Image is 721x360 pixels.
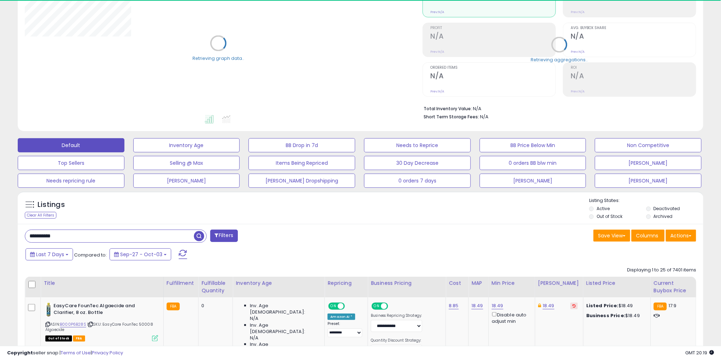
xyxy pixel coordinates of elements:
[372,303,381,309] span: ON
[480,156,586,170] button: 0 orders BB blw min
[371,280,443,287] div: Business Pricing
[344,303,355,309] span: OFF
[328,314,355,320] div: Amazon AI *
[595,174,702,188] button: [PERSON_NAME]
[110,248,171,260] button: Sep-27 - Oct-03
[387,303,398,309] span: OFF
[44,280,161,287] div: Title
[167,303,180,310] small: FBA
[328,321,362,337] div: Preset:
[492,302,503,309] a: 18.49
[54,303,140,317] b: EasyCare FounTec Algaecide and Clarifier, 8 oz. Bottle
[586,302,619,309] b: Listed Price:
[371,313,422,318] label: Business Repricing Strategy:
[248,138,355,152] button: BB Drop in 7d
[250,322,319,335] span: Inv. Age [DEMOGRAPHIC_DATA]:
[543,302,554,309] a: 18.49
[45,336,72,342] span: All listings that are currently out of stock and unavailable for purchase on Amazon
[654,213,673,219] label: Archived
[631,230,665,242] button: Columns
[669,302,677,309] span: 17.9
[586,312,625,319] b: Business Price:
[492,280,532,287] div: Min Price
[201,280,230,294] div: Fulfillable Quantity
[449,280,465,287] div: Cost
[471,302,483,309] a: 18.49
[7,349,33,356] strong: Copyright
[7,350,123,356] div: seller snap | |
[654,280,693,294] div: Current Buybox Price
[73,336,85,342] span: FBA
[36,251,64,258] span: Last 7 Days
[595,138,702,152] button: Non Competitive
[248,174,355,188] button: [PERSON_NAME] Dropshipping
[18,174,124,188] button: Needs repricing rule
[364,138,471,152] button: Needs to Reprice
[531,57,588,63] div: Retrieving aggregations..
[586,303,645,309] div: $18.49
[60,321,86,327] a: B000P6B28S
[538,280,580,287] div: [PERSON_NAME]
[586,313,645,319] div: $18.49
[133,174,240,188] button: [PERSON_NAME]
[74,252,107,258] span: Compared to:
[593,230,630,242] button: Save View
[92,349,123,356] a: Privacy Policy
[26,248,73,260] button: Last 7 Days
[61,349,91,356] a: Terms of Use
[45,321,153,332] span: | SKU: EasyCare FounTec 50008 Algaecide
[133,156,240,170] button: Selling @ Max
[18,156,124,170] button: Top Sellers
[685,349,714,356] span: 2025-10-11 20:19 GMT
[45,303,158,341] div: ASIN:
[201,303,227,309] div: 0
[471,280,486,287] div: MAP
[586,280,648,287] div: Listed Price
[627,267,696,274] div: Displaying 1 to 25 of 7401 items
[480,138,586,152] button: BB Price Below Min
[364,174,471,188] button: 0 orders 7 days
[666,230,696,242] button: Actions
[18,138,124,152] button: Default
[595,156,702,170] button: [PERSON_NAME]
[250,315,258,322] span: N/A
[597,206,610,212] label: Active
[38,200,65,210] h5: Listings
[167,280,195,287] div: Fulfillment
[192,55,244,62] div: Retrieving graph data..
[449,302,459,309] a: 8.85
[589,197,703,204] p: Listing States:
[248,156,355,170] button: Items Being Repriced
[250,303,319,315] span: Inv. Age [DEMOGRAPHIC_DATA]:
[210,230,238,242] button: Filters
[654,303,667,310] small: FBA
[654,206,680,212] label: Deactivated
[371,338,422,343] label: Quantity Discount Strategy:
[480,174,586,188] button: [PERSON_NAME]
[492,311,530,325] div: Disable auto adjust min
[364,156,471,170] button: 30 Day Decrease
[133,138,240,152] button: Inventory Age
[45,303,52,317] img: 41WuQvwptpL._SL40_.jpg
[236,280,322,287] div: Inventory Age
[25,212,56,219] div: Clear All Filters
[636,232,658,239] span: Columns
[329,303,338,309] span: ON
[250,335,258,341] span: N/A
[597,213,622,219] label: Out of Stock
[328,280,365,287] div: Repricing
[120,251,162,258] span: Sep-27 - Oct-03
